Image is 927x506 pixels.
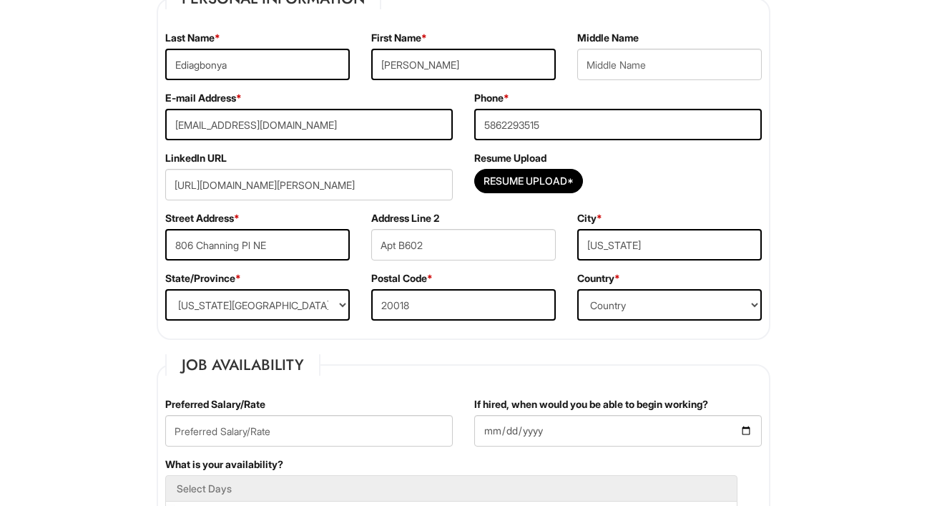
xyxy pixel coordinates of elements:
[577,271,620,286] label: Country
[165,457,283,472] label: What is your availability?
[165,49,350,80] input: Last Name
[165,271,241,286] label: State/Province
[474,397,708,412] label: If hired, when would you be able to begin working?
[577,31,639,45] label: Middle Name
[165,151,227,165] label: LinkedIn URL
[474,91,509,105] label: Phone
[371,271,433,286] label: Postal Code
[165,397,265,412] label: Preferred Salary/Rate
[371,211,439,225] label: Address Line 2
[165,169,453,200] input: LinkedIn URL
[165,354,320,376] legend: Job Availability
[165,91,242,105] label: E-mail Address
[577,49,762,80] input: Middle Name
[371,289,556,321] input: Postal Code
[577,289,762,321] select: Country
[474,151,546,165] label: Resume Upload
[165,31,220,45] label: Last Name
[371,31,427,45] label: First Name
[474,169,583,193] button: Resume Upload*Resume Upload*
[165,415,453,447] input: Preferred Salary/Rate
[165,229,350,261] input: Street Address
[577,211,602,225] label: City
[165,211,240,225] label: Street Address
[577,229,762,261] input: City
[371,229,556,261] input: Apt., Suite, Box, etc.
[177,483,726,494] h5: Select Days
[474,109,762,140] input: Phone
[371,49,556,80] input: First Name
[165,289,350,321] select: State/Province
[165,109,453,140] input: E-mail Address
